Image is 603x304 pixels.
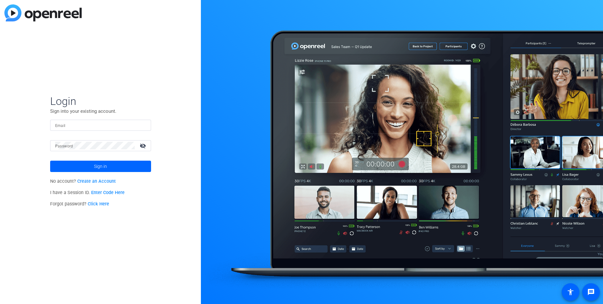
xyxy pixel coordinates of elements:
[94,158,107,174] span: Sign in
[50,190,125,195] span: I have a Session ID.
[567,288,574,296] mat-icon: accessibility
[50,108,151,115] p: Sign into your existing account.
[77,179,116,184] a: Create an Account
[50,201,109,207] span: Forgot password?
[587,288,595,296] mat-icon: message
[91,190,125,195] a: Enter Code Here
[50,179,116,184] span: No account?
[50,161,151,172] button: Sign in
[55,123,66,128] mat-label: Email
[4,4,82,21] img: blue-gradient.svg
[136,141,151,150] mat-icon: visibility_off
[55,144,73,148] mat-label: Password
[55,121,146,129] input: Enter Email Address
[88,201,109,207] a: Click Here
[50,95,151,108] span: Login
